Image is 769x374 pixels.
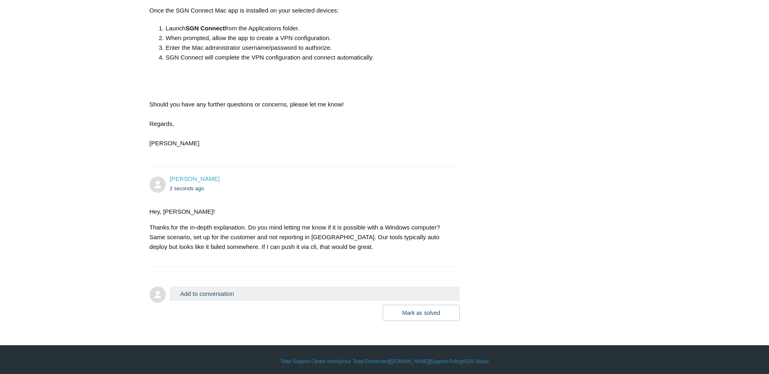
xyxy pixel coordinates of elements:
[150,223,452,252] p: Thanks for the in-depth explanation. Do you mind letting me know if it is possible with a Windows...
[166,43,452,53] li: Enter the Mac administrator username/password to authorize.
[186,25,225,32] strong: SGN Connect
[166,33,452,43] li: When prompted, allow the app to create a VPN configuration.
[170,287,460,301] button: Add to conversation
[166,23,452,33] li: Launch from the Applications folder.
[390,358,429,365] a: [DOMAIN_NAME]
[431,358,462,365] a: Support Policy
[150,358,620,365] div: | | | |
[170,185,204,191] time: 10/09/2025, 09:22
[341,358,389,365] a: Your Todyl Dashboard
[170,175,220,182] span: Eric Munsterteiger
[280,358,340,365] a: Todyl Support Center Home
[170,175,220,182] a: [PERSON_NAME]
[383,305,460,321] button: Mark as solved
[166,53,452,62] li: SGN Connect will complete the VPN configuration and connect automatically.
[150,207,452,217] p: Hey, [PERSON_NAME]!
[463,358,489,365] a: SGN Status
